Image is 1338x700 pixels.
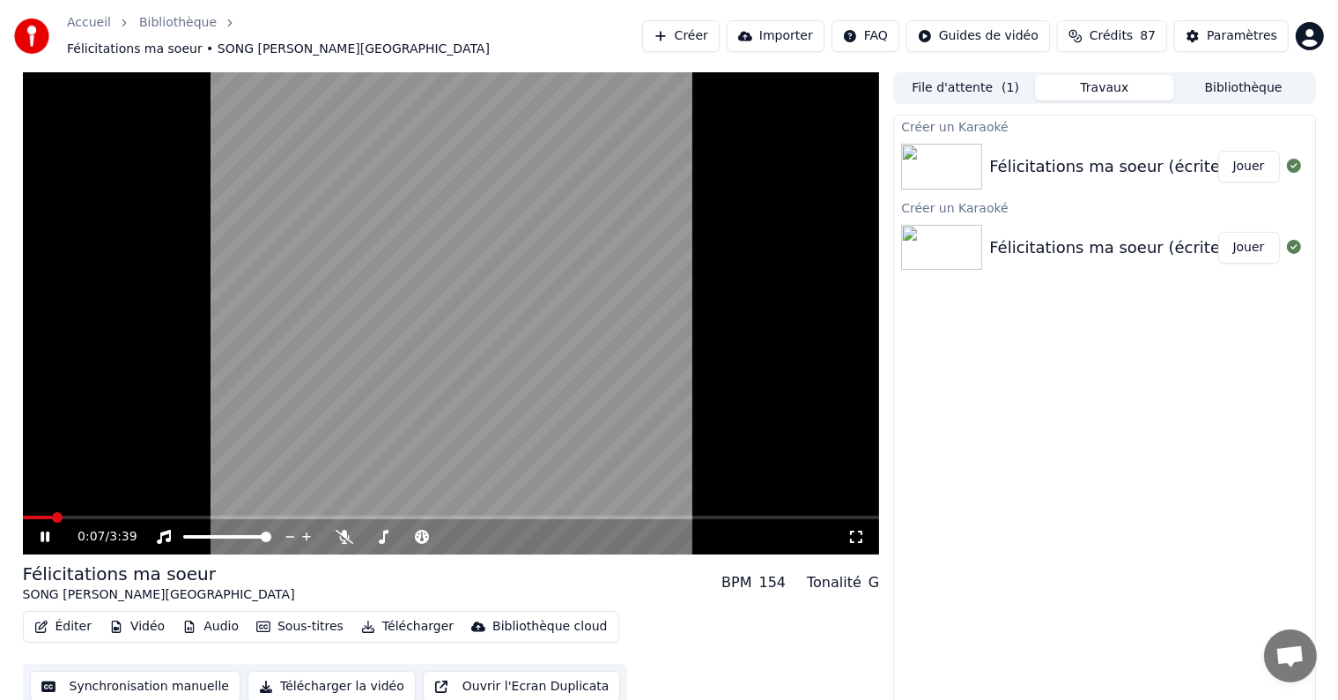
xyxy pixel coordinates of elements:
a: Bibliothèque [139,14,217,32]
button: Créer [642,20,720,52]
div: Bibliothèque cloud [492,618,607,636]
button: Guides de vidéo [906,20,1050,52]
span: Crédits [1090,27,1133,45]
div: Créer un Karaoké [894,115,1314,137]
div: Créer un Karaoké [894,197,1314,218]
div: SONG [PERSON_NAME][GEOGRAPHIC_DATA] [23,586,295,604]
span: ( 1 ) [1002,79,1019,97]
div: Félicitations ma soeur [23,562,295,586]
button: Bibliothèque [1174,75,1313,101]
button: Audio [175,614,246,639]
span: 0:07 [78,528,105,546]
span: Félicitations ma soeur • SONG [PERSON_NAME][GEOGRAPHIC_DATA] [67,41,490,58]
button: Jouer [1218,151,1280,182]
button: Travaux [1035,75,1174,101]
button: Paramètres [1174,20,1289,52]
div: Tonalité [807,572,861,593]
div: / [78,528,120,546]
button: Crédits87 [1057,20,1167,52]
button: Vidéo [102,614,172,639]
button: File d'attente [896,75,1035,101]
img: youka [14,19,49,54]
div: BPM [721,572,751,593]
div: G [869,572,879,593]
div: 154 [759,572,787,593]
button: Télécharger [354,614,461,639]
nav: breadcrumb [67,14,642,58]
a: Accueil [67,14,111,32]
a: Ouvrir le chat [1264,629,1317,682]
button: Sous-titres [249,614,351,639]
button: Jouer [1218,232,1280,264]
span: 87 [1140,27,1156,45]
button: Éditer [27,614,99,639]
button: Importer [727,20,824,52]
button: FAQ [832,20,899,52]
span: 3:39 [109,528,137,546]
div: Paramètres [1207,27,1277,45]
